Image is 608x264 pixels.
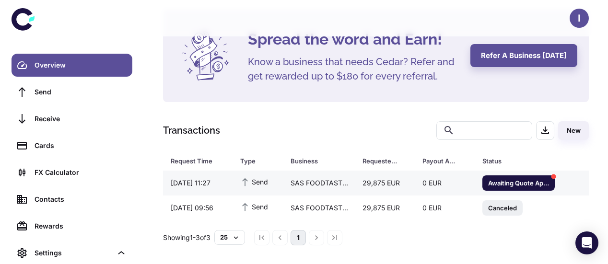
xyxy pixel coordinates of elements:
div: [DATE] 09:56 [163,199,233,217]
button: page 1 [291,230,306,245]
h1: Transactions [163,123,220,138]
span: Payout Amount [422,154,471,168]
div: Send [35,87,127,97]
div: SAS FOODTASTE - SAVOR [283,199,355,217]
div: 29,875 EUR [355,174,415,192]
span: Send [240,176,268,187]
p: Showing 1-3 of 3 [163,232,210,243]
div: Type [240,154,267,168]
div: Receive [35,114,127,124]
span: Request Time [171,154,229,168]
button: 25 [214,230,245,244]
span: Send [240,201,268,212]
div: FX Calculator [35,167,127,178]
div: Status [482,154,542,168]
span: Requested Amount [362,154,411,168]
a: Send [12,80,132,103]
button: Refer a business [DATE] [470,44,577,67]
div: 29,875 EUR [355,199,415,217]
button: I [570,9,589,28]
a: Contacts [12,188,132,211]
div: Requested Amount [362,154,398,168]
span: Type [240,154,279,168]
span: Awaiting Quote Approval [482,178,555,187]
div: Contacts [35,194,127,205]
div: Settings [35,248,112,258]
h5: Know a business that needs Cedar? Refer and get rewarded up to $180 for every referral. [248,55,459,83]
nav: pagination navigation [253,230,344,245]
div: 0 EUR [415,199,475,217]
div: Overview [35,60,127,70]
div: Request Time [171,154,216,168]
a: Overview [12,54,132,77]
a: Receive [12,107,132,130]
div: [DATE] 11:27 [163,174,233,192]
div: Payout Amount [422,154,458,168]
a: FX Calculator [12,161,132,184]
div: SAS FOODTASTE - SAVOR [283,174,355,192]
span: Canceled [482,203,523,212]
a: Rewards [12,215,132,238]
a: Cards [12,134,132,157]
div: Open Intercom Messenger [575,231,598,254]
div: Rewards [35,221,127,231]
button: New [558,121,589,140]
span: Status [482,154,555,168]
h4: Spread the word and Earn! [248,28,459,51]
div: 0 EUR [415,174,475,192]
div: Cards [35,140,127,151]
